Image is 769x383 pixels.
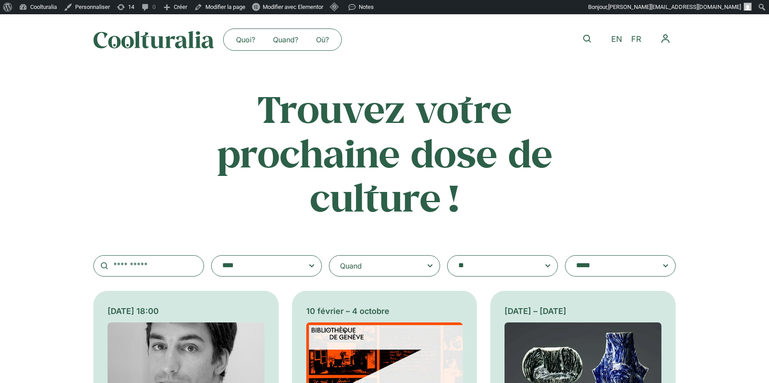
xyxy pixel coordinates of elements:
a: EN [607,33,627,46]
a: FR [627,33,646,46]
div: [DATE] – [DATE] [505,305,661,317]
nav: Menu [227,33,338,47]
textarea: Search [222,260,293,272]
span: FR [631,35,641,44]
button: Permuter le menu [655,29,676,49]
nav: Menu [655,29,676,49]
span: EN [611,35,622,44]
div: 10 février – 4 octobre [306,305,463,317]
a: Quand? [264,33,307,47]
div: [DATE] 18:00 [108,305,264,317]
span: Modifier avec Elementor [263,4,323,10]
div: Quand [340,261,362,271]
h2: Trouvez votre prochaine dose de culture ! [210,86,559,220]
textarea: Search [458,260,529,272]
textarea: Search [576,260,647,272]
span: [PERSON_NAME][EMAIL_ADDRESS][DOMAIN_NAME] [608,4,741,10]
a: Où? [307,33,338,47]
a: Quoi? [227,33,264,47]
